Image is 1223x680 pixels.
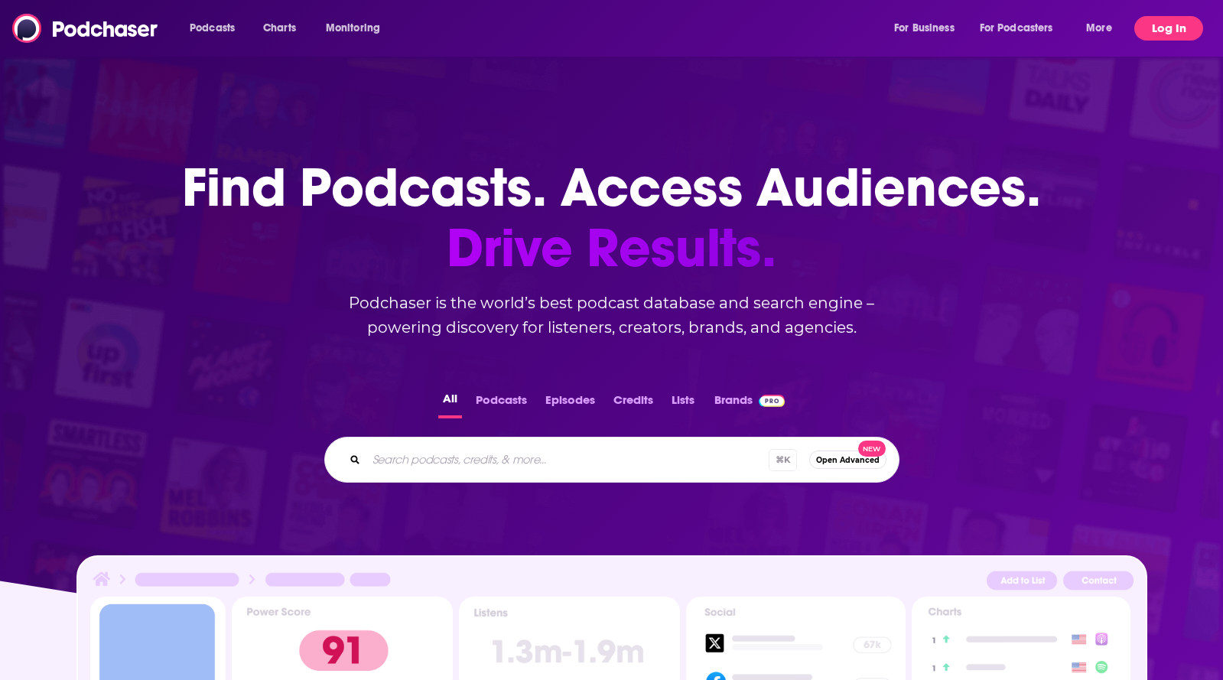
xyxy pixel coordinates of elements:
[366,447,769,472] input: Search podcasts, credits, & more...
[182,158,1041,278] h1: Find Podcasts. Access Audiences.
[471,389,532,418] button: Podcasts
[858,441,886,457] span: New
[253,16,305,41] a: Charts
[714,389,786,418] a: BrandsPodchaser Pro
[541,389,600,418] button: Episodes
[970,16,1075,41] button: open menu
[326,18,380,39] span: Monitoring
[182,218,1041,278] span: Drive Results.
[90,569,1134,596] img: Podcast Insights Header
[306,291,918,340] h2: Podchaser is the world’s best podcast database and search engine – powering discovery for listene...
[759,395,786,407] img: Podchaser Pro
[1075,16,1131,41] button: open menu
[1134,16,1203,41] button: Log In
[315,16,400,41] button: open menu
[667,389,699,418] button: Lists
[609,389,658,418] button: Credits
[894,18,955,39] span: For Business
[324,437,899,483] div: Search podcasts, credits, & more...
[980,18,1053,39] span: For Podcasters
[12,14,159,43] img: Podchaser - Follow, Share and Rate Podcasts
[190,18,235,39] span: Podcasts
[769,449,797,471] span: ⌘ K
[438,389,462,418] button: All
[816,456,880,464] span: Open Advanced
[1086,18,1112,39] span: More
[179,16,255,41] button: open menu
[263,18,296,39] span: Charts
[883,16,974,41] button: open menu
[809,451,886,469] button: Open AdvancedNew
